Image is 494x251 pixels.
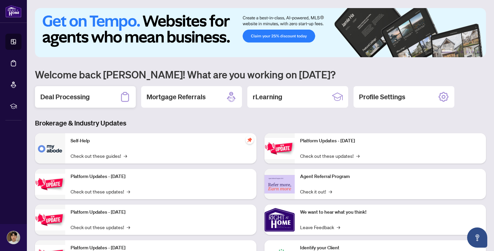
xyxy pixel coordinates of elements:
[71,223,130,231] a: Check out these updates!→
[359,92,405,102] h2: Profile Settings
[71,209,251,216] p: Platform Updates - [DATE]
[35,68,486,81] h1: Welcome back [PERSON_NAME]! What are you working on [DATE]?
[147,92,206,102] h2: Mortgage Referrals
[264,138,295,159] img: Platform Updates - June 23, 2025
[246,136,254,144] span: pushpin
[35,118,486,128] h3: Brokerage & Industry Updates
[356,152,360,159] span: →
[264,205,295,235] img: We want to hear what you think!
[467,227,487,248] button: Open asap
[127,188,130,195] span: →
[7,231,20,244] img: Profile Icon
[264,175,295,193] img: Agent Referral Program
[300,188,332,195] a: Check it out!→
[466,50,468,53] button: 4
[442,50,452,53] button: 1
[329,188,332,195] span: →
[5,5,22,17] img: logo
[471,50,474,53] button: 5
[71,173,251,180] p: Platform Updates - [DATE]
[124,152,127,159] span: →
[300,173,481,180] p: Agent Referral Program
[71,137,251,145] p: Self-Help
[300,209,481,216] p: We want to hear what you think!
[300,137,481,145] p: Platform Updates - [DATE]
[71,152,127,159] a: Check out these guides!→
[35,174,65,195] img: Platform Updates - September 16, 2025
[455,50,458,53] button: 2
[35,133,65,164] img: Self-Help
[300,152,360,159] a: Check out these updates!→
[253,92,282,102] h2: rLearning
[71,188,130,195] a: Check out these updates!→
[337,223,340,231] span: →
[300,223,340,231] a: Leave Feedback→
[35,8,486,57] img: Slide 0
[477,50,479,53] button: 6
[127,223,130,231] span: →
[35,209,65,230] img: Platform Updates - July 21, 2025
[460,50,463,53] button: 3
[40,92,90,102] h2: Deal Processing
